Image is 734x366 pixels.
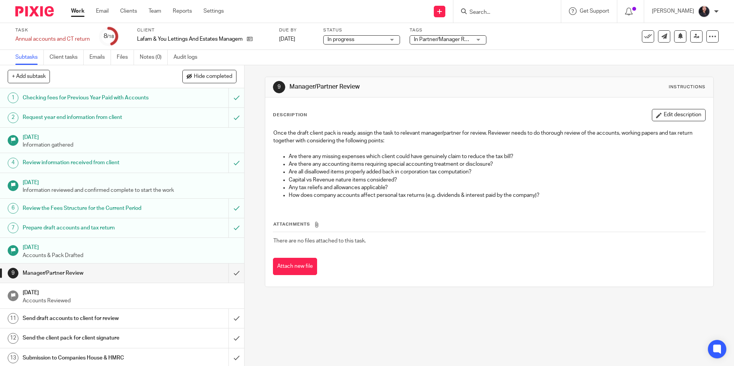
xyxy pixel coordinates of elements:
a: Clients [120,7,137,15]
span: In Partner/Manager Review + 1 [414,37,487,42]
label: Task [15,27,90,33]
a: Emails [89,50,111,65]
h1: Manager/Partner Review [23,267,155,279]
p: Capital vs Revenue nature items considered? [289,176,705,184]
h1: Submission to Companies House & HMRC [23,352,155,364]
button: Edit description [652,109,706,121]
a: Client tasks [50,50,84,65]
div: 11 [8,313,18,324]
div: 8 [104,32,114,41]
h1: Prepare draft accounts and tax return [23,222,155,234]
div: 9 [273,81,285,93]
p: Information gathered [23,141,237,149]
h1: Checking fees for Previous Year Paid with Accounts [23,92,155,104]
p: Description [273,112,307,118]
div: Instructions [669,84,706,90]
a: Team [149,7,161,15]
p: Are there any missing expenses which client could have genuinely claim to reduce the tax bill? [289,153,705,160]
div: 12 [8,333,18,344]
label: Tags [410,27,486,33]
a: Settings [203,7,224,15]
h1: [DATE] [23,177,237,186]
span: [DATE] [279,36,295,42]
h1: Send the client pack for client signature [23,332,155,344]
p: Are there any accounting items requiring special accounting treatment or disclosure? [289,160,705,168]
p: Are all disallowed items properly added back in corporation tax computation? [289,168,705,176]
a: Notes (0) [140,50,168,65]
img: Pixie [15,6,54,16]
span: In progress [327,37,354,42]
div: 1 [8,92,18,103]
img: MicrosoftTeams-image.jfif [698,5,710,18]
h1: Review the Fees Structure for the Current Period [23,203,155,214]
span: Hide completed [194,74,232,80]
span: Attachments [273,222,310,226]
span: Get Support [580,8,609,14]
div: Annual accounts and CT return [15,35,90,43]
p: [PERSON_NAME] [652,7,694,15]
a: Email [96,7,109,15]
h1: Manager/Partner Review [289,83,506,91]
a: Audit logs [174,50,203,65]
p: Once the draft client pack is ready, assign the task to relevant manager/partner for review. Revi... [273,129,705,145]
label: Due by [279,27,314,33]
a: Subtasks [15,50,44,65]
h1: [DATE] [23,132,237,141]
button: Attach new file [273,258,317,275]
a: Work [71,7,84,15]
div: 2 [8,112,18,123]
h1: Request year end information from client [23,112,155,123]
div: 6 [8,203,18,214]
p: Any tax reliefs and allowances applicable? [289,184,705,191]
div: 7 [8,223,18,233]
h1: [DATE] [23,287,237,297]
label: Client [137,27,269,33]
p: Information reviewed and confirmed complete to start the work [23,186,237,194]
input: Search [469,9,538,16]
small: /18 [107,35,114,39]
h1: [DATE] [23,242,237,251]
label: Status [323,27,400,33]
a: Reports [173,7,192,15]
p: How does company accounts affect personal tax returns (e.g. dividends & interest paid by the comp... [289,191,705,199]
span: There are no files attached to this task. [273,238,366,244]
button: + Add subtask [8,70,50,83]
p: Accounts Reviewed [23,297,237,305]
p: Lafam & You Lettings And Estates Management Ltd [137,35,243,43]
div: 13 [8,353,18,363]
h1: Review information received from client [23,157,155,168]
button: Hide completed [182,70,236,83]
a: Files [117,50,134,65]
p: Accounts & Pack Drafted [23,252,237,259]
div: 9 [8,268,18,279]
h1: Send draft accounts to client for review [23,313,155,324]
div: 4 [8,158,18,168]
